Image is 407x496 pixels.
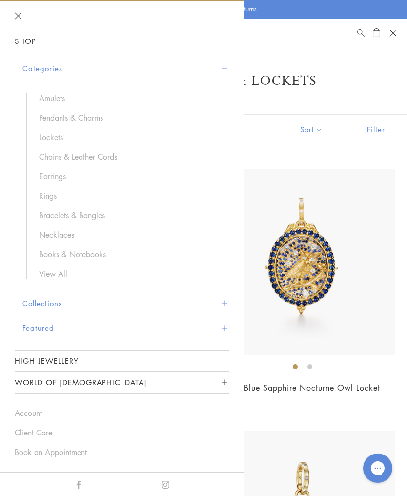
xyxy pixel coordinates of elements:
[39,269,220,279] a: View All
[39,210,220,221] a: Bracelets & Bangles
[373,27,380,39] a: Open Shopping Bag
[15,447,229,457] a: Book an Appointment
[39,112,220,123] a: Pendants & Charms
[22,315,229,340] button: Featured
[75,478,82,489] a: Facebook
[15,30,229,394] nav: Sidebar navigation
[39,132,220,143] a: Lockets
[162,478,169,489] a: Instagram
[39,151,220,162] a: Chains & Leather Cords
[225,382,380,393] a: 18K Blue Sapphire Nocturne Owl Locket
[15,30,229,52] button: Shop
[39,93,220,103] a: Amulets
[15,372,229,393] button: World of [DEMOGRAPHIC_DATA]
[386,26,400,41] button: Open navigation
[278,115,345,145] button: Show sort by
[39,171,220,182] a: Earrings
[209,169,395,355] img: 18K Blue Sapphire Nocturne Owl Locket
[15,408,229,418] a: Account
[15,427,229,438] a: Client Care
[15,351,229,371] a: High Jewellery
[39,190,220,201] a: Rings
[357,27,365,39] a: Search
[22,56,229,81] button: Categories
[39,249,220,260] a: Books & Notebooks
[358,450,397,486] iframe: Gorgias live chat messenger
[22,291,229,316] button: Collections
[15,12,22,20] button: Close navigation
[345,115,407,145] button: Show filters
[39,229,220,240] a: Necklaces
